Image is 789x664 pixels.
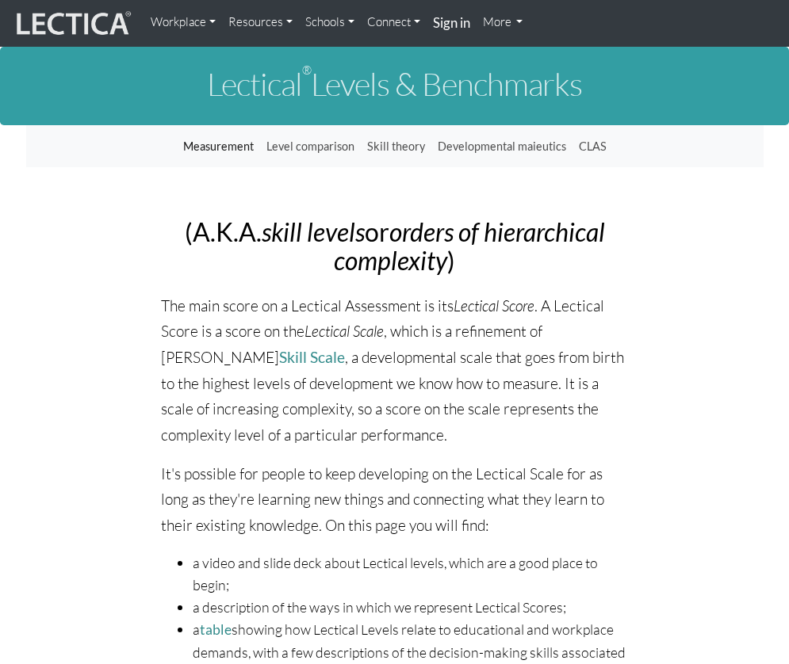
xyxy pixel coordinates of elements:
[299,6,361,38] a: Schools
[334,216,605,275] i: orders of hierarchical complexity
[431,132,573,162] a: Developmental maieutics
[433,14,470,31] strong: Sign in
[193,596,629,618] li: a description of the ways in which we represent Lectical Scores;
[161,218,629,273] h2: (A.K.A. or )
[161,293,629,448] p: The main score on a Lectical Assessment is its . A Lectical Score is a score on the , which is a ...
[427,6,477,40] a: Sign in
[260,132,361,162] a: Level comparison
[573,132,613,162] a: CLAS
[200,621,232,638] a: table
[454,296,534,315] i: Lectical Score
[361,132,431,162] a: Skill theory
[302,63,311,78] sup: ®
[144,6,222,38] a: Workplace
[26,67,764,101] h1: Lectical Levels & Benchmarks
[279,348,345,366] a: Skill Scale
[177,132,260,162] a: Measurement
[13,9,132,39] img: lecticalive
[193,551,629,596] li: a video and slide deck about Lectical levels, which are a good place to begin;
[262,216,365,247] i: skill levels
[477,6,530,38] a: More
[161,461,629,539] p: It's possible for people to keep developing on the Lectical Scale for as long as they're learning...
[304,322,384,341] i: Lectical Scale
[361,6,427,38] a: Connect
[222,6,299,38] a: Resources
